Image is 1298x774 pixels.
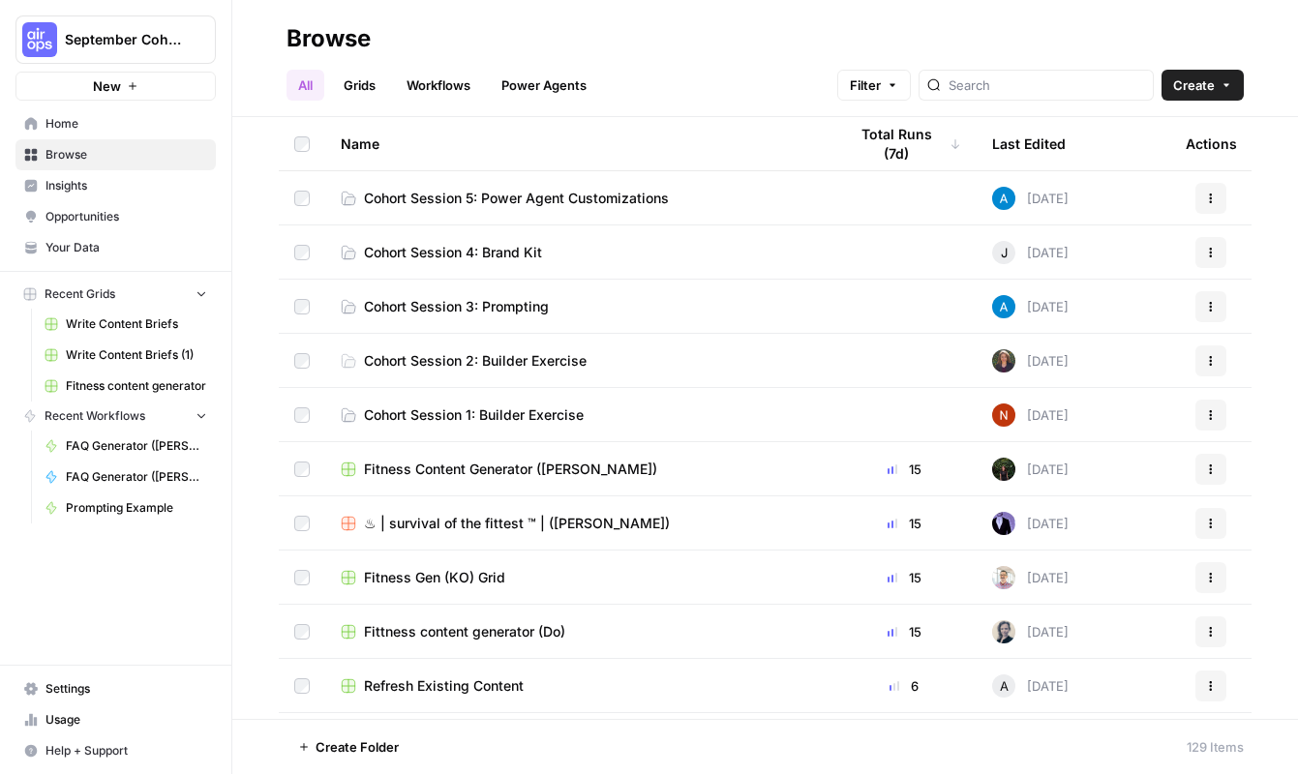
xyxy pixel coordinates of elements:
[15,201,216,232] a: Opportunities
[65,30,182,49] span: September Cohort
[847,622,961,641] div: 15
[341,676,816,696] a: Refresh Existing Content
[332,70,387,101] a: Grids
[364,297,549,316] span: Cohort Session 3: Prompting
[992,458,1069,481] div: [DATE]
[341,568,816,587] a: Fitness Gen (KO) Grid
[364,514,670,533] span: ♨︎ | survival of the fittest ™ | ([PERSON_NAME])
[992,187,1069,210] div: [DATE]
[66,468,207,486] span: FAQ Generator ([PERSON_NAME])
[15,704,216,735] a: Usage
[15,72,216,101] button: New
[287,23,371,54] div: Browse
[15,280,216,309] button: Recent Grids
[364,568,505,587] span: Fitness Gen (KO) Grid
[992,403,1015,427] img: 4fp16ll1l9r167b2opck15oawpi4
[66,437,207,455] span: FAQ Generator ([PERSON_NAME])
[1173,75,1215,95] span: Create
[1187,737,1244,757] div: 129 Items
[395,70,482,101] a: Workflows
[36,309,216,340] a: Write Content Briefs
[992,620,1015,643] img: 2n4aznk1nq3j315p2jgzsow27iki
[45,407,145,425] span: Recent Workflows
[15,673,216,704] a: Settings
[847,460,961,479] div: 15
[992,349,1069,372] div: [DATE]
[15,108,216,139] a: Home
[15,735,216,766] button: Help + Support
[992,241,1069,264] div: [DATE]
[66,346,207,364] span: Write Content Briefs (1)
[341,351,816,371] a: Cohort Session 2: Builder Exercise
[992,295,1015,318] img: o3cqybgnmipr355j8nz4zpq1mc6x
[992,187,1015,210] img: o3cqybgnmipr355j8nz4zpq1mc6x
[341,514,816,533] a: ♨︎ | survival of the fittest ™ | ([PERSON_NAME])
[1000,676,1009,696] span: A
[992,566,1015,589] img: rnewfn8ozkblbv4ke1ie5hzqeirw
[45,177,207,194] span: Insights
[36,371,216,402] a: Fitness content generator
[45,146,207,164] span: Browse
[45,285,115,303] span: Recent Grids
[45,680,207,698] span: Settings
[364,622,565,641] span: Fittness content generator (Do)
[45,208,207,225] span: Opportunities
[364,351,587,371] span: Cohort Session 2: Builder Exercise
[992,117,1066,170] div: Last Edited
[341,622,816,641] a: Fittness content generator (Do)
[1162,70,1244,101] button: Create
[992,674,1069,698] div: [DATE]
[287,731,410,762] button: Create Folder
[992,620,1069,643] div: [DATE]
[316,737,399,757] span: Create Folder
[992,349,1015,372] img: prdtoxkaflvh0v91efe6wt880b6h
[341,297,816,316] a: Cohort Session 3: Prompting
[992,403,1069,427] div: [DATE]
[36,340,216,371] a: Write Content Briefs (1)
[341,189,816,208] a: Cohort Session 5: Power Agent Customizations
[847,514,961,533] div: 15
[36,431,216,461] a: FAQ Generator ([PERSON_NAME])
[341,243,816,262] a: Cohort Session 4: Brand Kit
[992,512,1015,535] img: gx5re2im8333ev5sz1r7isrbl6e6
[45,711,207,729] span: Usage
[15,170,216,201] a: Insights
[490,70,598,101] a: Power Agents
[364,460,657,479] span: Fitness Content Generator ([PERSON_NAME])
[364,189,669,208] span: Cohort Session 5: Power Agent Customizations
[36,461,216,492] a: FAQ Generator ([PERSON_NAME])
[992,295,1069,318] div: [DATE]
[15,15,216,64] button: Workspace: September Cohort
[66,377,207,395] span: Fitness content generator
[93,76,121,96] span: New
[15,232,216,263] a: Your Data
[15,139,216,170] a: Browse
[992,512,1069,535] div: [DATE]
[22,22,57,57] img: September Cohort Logo
[1001,243,1008,262] span: J
[341,117,816,170] div: Name
[992,458,1015,481] img: k4mb3wfmxkkgbto4d7hszpobafmc
[847,568,961,587] div: 15
[45,239,207,256] span: Your Data
[850,75,881,95] span: Filter
[15,402,216,431] button: Recent Workflows
[364,676,524,696] span: Refresh Existing Content
[837,70,911,101] button: Filter
[364,243,542,262] span: Cohort Session 4: Brand Kit
[1186,117,1237,170] div: Actions
[341,405,816,425] a: Cohort Session 1: Builder Exercise
[949,75,1145,95] input: Search
[847,117,961,170] div: Total Runs (7d)
[287,70,324,101] a: All
[341,460,816,479] a: Fitness Content Generator ([PERSON_NAME])
[66,499,207,517] span: Prompting Example
[992,566,1069,589] div: [DATE]
[364,405,584,425] span: Cohort Session 1: Builder Exercise
[45,742,207,759] span: Help + Support
[45,115,207,133] span: Home
[36,492,216,523] a: Prompting Example
[847,676,961,696] div: 6
[66,315,207,333] span: Write Content Briefs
